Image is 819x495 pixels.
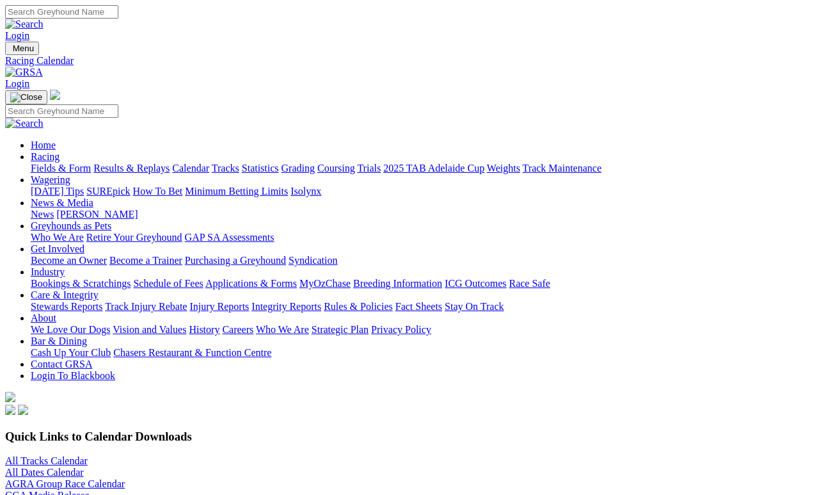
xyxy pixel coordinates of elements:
[31,278,814,289] div: Industry
[56,209,138,220] a: [PERSON_NAME]
[86,186,130,197] a: SUREpick
[5,42,39,55] button: Toggle navigation
[185,232,274,243] a: GAP SA Assessments
[509,278,550,289] a: Race Safe
[523,163,601,174] a: Track Maintenance
[31,301,814,312] div: Care & Integrity
[31,220,111,231] a: Greyhounds as Pets
[212,163,239,174] a: Tracks
[10,92,42,102] img: Close
[371,324,431,335] a: Privacy Policy
[31,312,56,323] a: About
[31,197,93,208] a: News & Media
[5,392,15,402] img: logo-grsa-white.png
[282,163,315,174] a: Grading
[31,232,84,243] a: Who We Are
[105,301,187,312] a: Track Injury Rebate
[5,104,118,118] input: Search
[31,209,54,220] a: News
[31,243,84,254] a: Get Involved
[205,278,297,289] a: Applications & Forms
[5,30,29,41] a: Login
[31,289,99,300] a: Care & Integrity
[31,174,70,185] a: Wagering
[31,324,814,336] div: About
[31,232,814,243] div: Greyhounds as Pets
[5,78,29,89] a: Login
[185,255,286,266] a: Purchasing a Greyhound
[445,278,506,289] a: ICG Outcomes
[133,186,183,197] a: How To Bet
[5,19,44,30] img: Search
[445,301,504,312] a: Stay On Track
[113,347,271,358] a: Chasers Restaurant & Function Centre
[13,44,34,53] span: Menu
[312,324,369,335] a: Strategic Plan
[133,278,203,289] a: Schedule of Fees
[31,370,115,381] a: Login To Blackbook
[172,163,209,174] a: Calendar
[353,278,442,289] a: Breeding Information
[185,186,288,197] a: Minimum Betting Limits
[31,163,814,174] div: Racing
[383,163,484,174] a: 2025 TAB Adelaide Cup
[31,301,102,312] a: Stewards Reports
[31,186,84,197] a: [DATE] Tips
[31,140,56,150] a: Home
[5,430,814,444] h3: Quick Links to Calendar Downloads
[31,347,111,358] a: Cash Up Your Club
[317,163,355,174] a: Coursing
[31,324,110,335] a: We Love Our Dogs
[487,163,520,174] a: Weights
[5,90,47,104] button: Toggle navigation
[189,324,219,335] a: History
[290,186,321,197] a: Isolynx
[5,455,88,466] a: All Tracks Calendar
[18,405,28,415] img: twitter.svg
[109,255,182,266] a: Become a Trainer
[324,301,393,312] a: Rules & Policies
[93,163,170,174] a: Results & Replays
[189,301,249,312] a: Injury Reports
[395,301,442,312] a: Fact Sheets
[31,359,92,369] a: Contact GRSA
[5,405,15,415] img: facebook.svg
[5,67,43,78] img: GRSA
[31,151,60,162] a: Racing
[289,255,337,266] a: Syndication
[31,255,814,266] div: Get Involved
[113,324,186,335] a: Vision and Values
[31,209,814,220] div: News & Media
[242,163,279,174] a: Statistics
[31,255,107,266] a: Become an Owner
[222,324,253,335] a: Careers
[31,186,814,197] div: Wagering
[5,467,84,478] a: All Dates Calendar
[31,336,87,346] a: Bar & Dining
[50,90,60,100] img: logo-grsa-white.png
[31,266,65,277] a: Industry
[5,5,118,19] input: Search
[5,478,125,489] a: AGRA Group Race Calendar
[5,55,814,67] a: Racing Calendar
[31,163,91,174] a: Fields & Form
[31,347,814,359] div: Bar & Dining
[5,118,44,129] img: Search
[251,301,321,312] a: Integrity Reports
[86,232,182,243] a: Retire Your Greyhound
[299,278,351,289] a: MyOzChase
[256,324,309,335] a: Who We Are
[31,278,131,289] a: Bookings & Scratchings
[357,163,381,174] a: Trials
